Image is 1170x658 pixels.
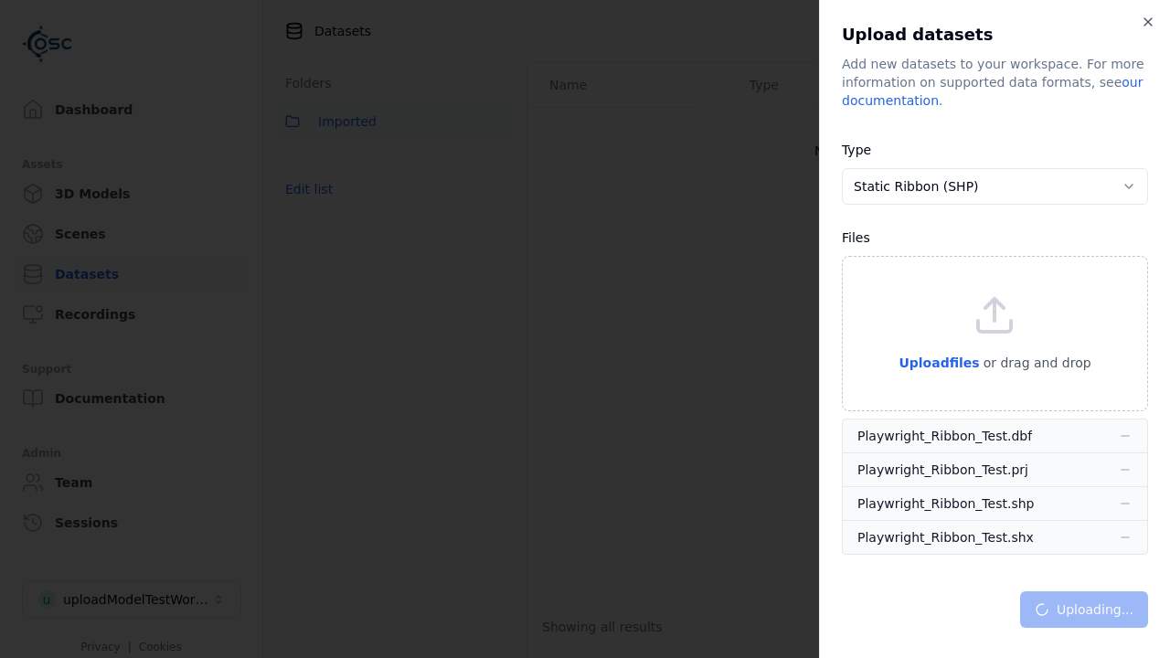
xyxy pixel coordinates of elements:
[857,494,1034,513] div: Playwright_Ribbon_Test.shp
[980,352,1091,374] p: or drag and drop
[857,461,1028,479] div: Playwright_Ribbon_Test.prj
[857,528,1034,547] div: Playwright_Ribbon_Test.shx
[899,356,979,370] span: Upload files
[842,143,871,157] label: Type
[842,230,870,245] label: Files
[842,22,1148,48] h2: Upload datasets
[857,427,1032,445] div: Playwright_Ribbon_Test.dbf
[842,55,1148,110] div: Add new datasets to your workspace. For more information on supported data formats, see .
